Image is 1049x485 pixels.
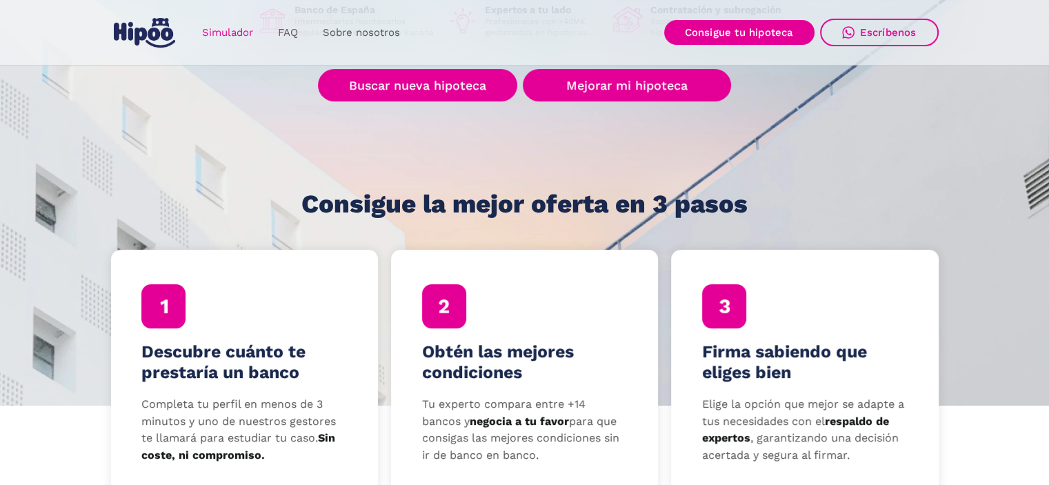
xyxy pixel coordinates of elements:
h4: Obtén las mejores condiciones [422,342,628,383]
p: Tu experto compara entre +14 bancos y para que consigas las mejores condiciones sin ir de banco e... [422,396,628,464]
a: Simulador [190,19,266,46]
h4: Descubre cuánto te prestaría un banco [141,342,347,383]
p: Completa tu perfil en menos de 3 minutos y uno de nuestros gestores te llamará para estudiar tu c... [141,396,347,464]
strong: Sin coste, ni compromiso. [141,431,335,462]
a: FAQ [266,19,310,46]
a: Escríbenos [820,19,939,46]
h4: Firma sabiendo que eliges bien [702,342,908,383]
a: Sobre nosotros [310,19,412,46]
strong: negocia a tu favor [470,415,569,428]
p: Elige la opción que mejor se adapte a tus necesidades con el , garantizando una decisión acertada... [702,396,908,464]
a: Consigue tu hipoteca [664,20,815,45]
a: Mejorar mi hipoteca [523,69,730,101]
a: Buscar nueva hipoteca [318,69,517,101]
h1: Consigue la mejor oferta en 3 pasos [301,190,748,218]
a: home [111,12,179,53]
div: Escríbenos [860,26,917,39]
